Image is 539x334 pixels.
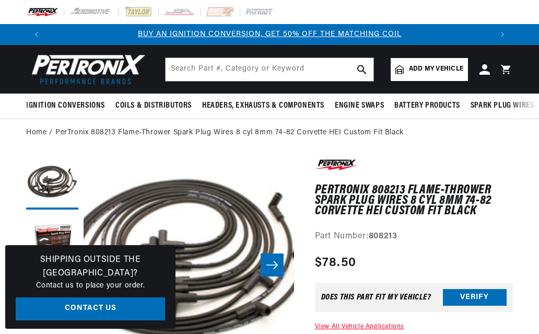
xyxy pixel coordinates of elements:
[389,94,465,118] summary: Battery Products
[55,127,404,139] a: PerTronix 808213 Flame-Thrower Spark Plug Wires 8 cyl 8mm 74-82 Corvette HEI Custom Fit Black
[471,100,534,111] span: Spark Plug Wires
[315,324,404,330] a: View All Vehicle Applications
[166,58,373,81] input: Search Part #, Category or Keyword
[391,58,468,81] a: Add my vehicle
[26,215,78,267] button: Load image 2 in gallery view
[321,293,431,302] div: Does This part fit My vehicle?
[26,100,105,111] span: Ignition Conversions
[26,94,110,118] summary: Ignition Conversions
[315,230,513,244] div: Part Number:
[47,29,492,40] div: 1 of 3
[110,94,197,118] summary: Coils & Distributors
[261,254,284,277] button: Slide right
[47,29,492,40] div: Announcement
[335,100,384,111] span: Engine Swaps
[26,157,78,210] button: Load image 1 in gallery view
[409,64,463,74] span: Add my vehicle
[26,127,46,139] a: Home
[16,280,165,292] p: Contact us to place your order.
[197,94,330,118] summary: Headers, Exhausts & Components
[369,232,397,240] strong: 808213
[443,289,507,306] button: Verify
[26,127,513,139] nav: breadcrumbs
[26,24,47,45] button: Translation missing: en.sections.announcements.previous_announcement
[115,100,192,111] span: Coils & Distributors
[202,100,324,111] span: Headers, Exhausts & Components
[315,185,513,217] h1: PerTronix 808213 Flame-Thrower Spark Plug Wires 8 cyl 8mm 74-82 Corvette HEI Custom Fit Black
[16,254,165,280] h3: Shipping Outside the [GEOGRAPHIC_DATA]?
[394,100,460,111] span: Battery Products
[315,254,357,272] span: $78.50
[350,58,373,81] button: search button
[492,24,513,45] button: Translation missing: en.sections.announcements.next_announcement
[16,297,165,321] a: Contact Us
[330,94,389,118] summary: Engine Swaps
[26,51,146,87] img: Pertronix
[138,30,402,38] a: BUY AN IGNITION CONVERSION, GET 50% OFF THE MATCHING COIL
